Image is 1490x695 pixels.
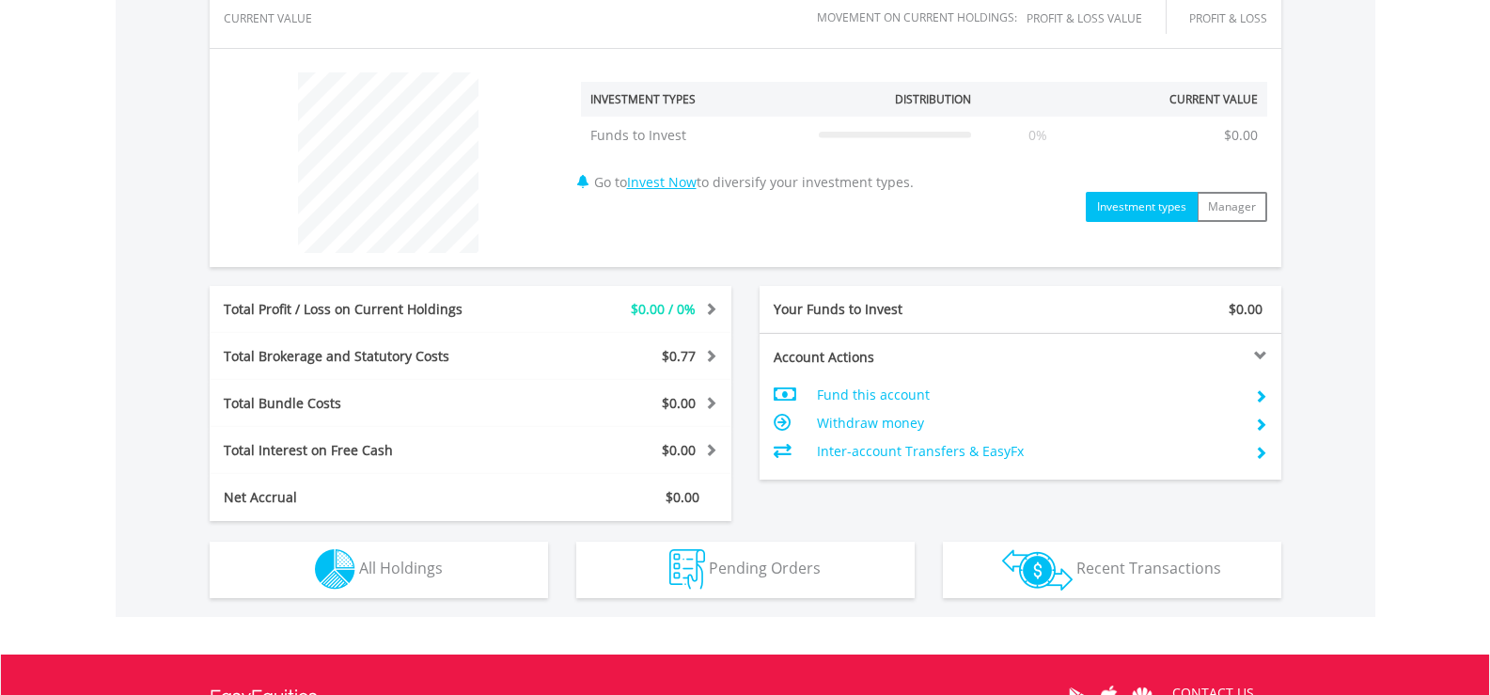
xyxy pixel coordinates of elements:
[224,12,312,24] div: CURRENT VALUE
[1189,12,1267,24] div: Profit & Loss
[210,441,514,460] div: Total Interest on Free Cash
[1086,192,1198,222] button: Investment types
[662,441,696,459] span: $0.00
[895,91,971,107] div: Distribution
[1215,117,1267,154] td: $0.00
[817,381,1239,409] td: Fund this account
[817,11,1017,24] div: Movement on Current Holdings:
[315,549,355,590] img: holdings-wht.png
[576,542,915,598] button: Pending Orders
[1197,192,1267,222] button: Manager
[567,63,1281,222] div: Go to to diversify your investment types.
[709,558,821,578] span: Pending Orders
[662,394,696,412] span: $0.00
[210,394,514,413] div: Total Bundle Costs
[581,82,809,117] th: Investment Types
[581,117,809,154] td: Funds to Invest
[1027,12,1166,24] div: Profit & Loss Value
[760,348,1021,367] div: Account Actions
[1002,549,1073,591] img: transactions-zar-wht.png
[943,542,1281,598] button: Recent Transactions
[760,300,1021,319] div: Your Funds to Invest
[627,173,697,191] a: Invest Now
[631,300,696,318] span: $0.00 / 0%
[210,542,548,598] button: All Holdings
[1229,300,1263,318] span: $0.00
[1095,82,1267,117] th: Current Value
[210,488,514,507] div: Net Accrual
[1076,558,1221,578] span: Recent Transactions
[669,549,705,590] img: pending_instructions-wht.png
[210,300,514,319] div: Total Profit / Loss on Current Holdings
[666,488,699,506] span: $0.00
[359,558,443,578] span: All Holdings
[210,347,514,366] div: Total Brokerage and Statutory Costs
[817,409,1239,437] td: Withdraw money
[662,347,696,365] span: $0.77
[817,437,1239,466] td: Inter-account Transfers & EasyFx
[980,117,1095,154] td: 0%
